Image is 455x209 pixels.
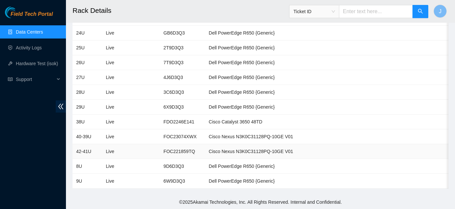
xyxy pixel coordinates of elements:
[73,85,102,100] td: 28U
[102,26,128,40] td: Live
[293,7,335,16] span: Ticket ID
[412,5,428,18] button: search
[16,73,55,86] span: Support
[73,26,102,40] td: 24U
[160,144,205,159] td: FOC221859TQ
[73,100,102,115] td: 29U
[205,129,356,144] td: Cisco Nexus N3K0C31128PQ-10GE V01
[102,70,128,85] td: Live
[205,26,356,40] td: Dell PowerEdge R650 {Generic}
[160,129,205,144] td: FOC23074XWX
[102,40,128,55] td: Live
[160,55,205,70] td: 7T9D3Q3
[205,85,356,100] td: Dell PowerEdge R650 {Generic}
[5,12,53,20] a: Akamai TechnologiesField Tech Portal
[102,55,128,70] td: Live
[66,195,455,209] footer: © 2025 Akamai Technologies, Inc. All Rights Reserved. Internal and Confidential.
[205,40,356,55] td: Dell PowerEdge R650 {Generic}
[160,70,205,85] td: 4J6D3Q3
[205,174,356,189] td: Dell PowerEdge R650 {Generic}
[73,159,102,174] td: 8U
[73,144,102,159] td: 42-41U
[160,159,205,174] td: 9D6D3Q3
[160,174,205,189] td: 6W9D3Q3
[102,85,128,100] td: Live
[73,55,102,70] td: 26U
[205,144,356,159] td: Cisco Nexus N3K0C31128PQ-10GE V01
[102,129,128,144] td: Live
[73,115,102,129] td: 38U
[160,115,205,129] td: FDO2246E141
[102,174,128,189] td: Live
[8,77,13,82] span: read
[73,174,102,189] td: 9U
[205,115,356,129] td: Cisco Catalyst 3650 48TD
[11,11,53,17] span: Field Tech Portal
[205,70,356,85] td: Dell PowerEdge R650 {Generic}
[160,40,205,55] td: 2T9D3Q3
[205,55,356,70] td: Dell PowerEdge R650 {Generic}
[205,159,356,174] td: Dell PowerEdge R650 {Generic}
[56,100,66,113] span: double-left
[205,100,356,115] td: Dell PowerEdge R650 {Generic}
[102,159,128,174] td: Live
[73,40,102,55] td: 25U
[418,9,423,15] span: search
[16,61,58,66] a: Hardware Test (isok)
[160,85,205,100] td: 3C6D3Q3
[160,100,205,115] td: 6X9D3Q3
[73,129,102,144] td: 40-39U
[16,45,42,50] a: Activity Logs
[73,70,102,85] td: 27U
[102,100,128,115] td: Live
[439,7,441,15] span: J
[160,26,205,40] td: GB6D3Q3
[5,7,33,18] img: Akamai Technologies
[16,29,43,35] a: Data Centers
[339,5,413,18] input: Enter text here...
[434,5,447,18] button: J
[102,115,128,129] td: Live
[102,144,128,159] td: Live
